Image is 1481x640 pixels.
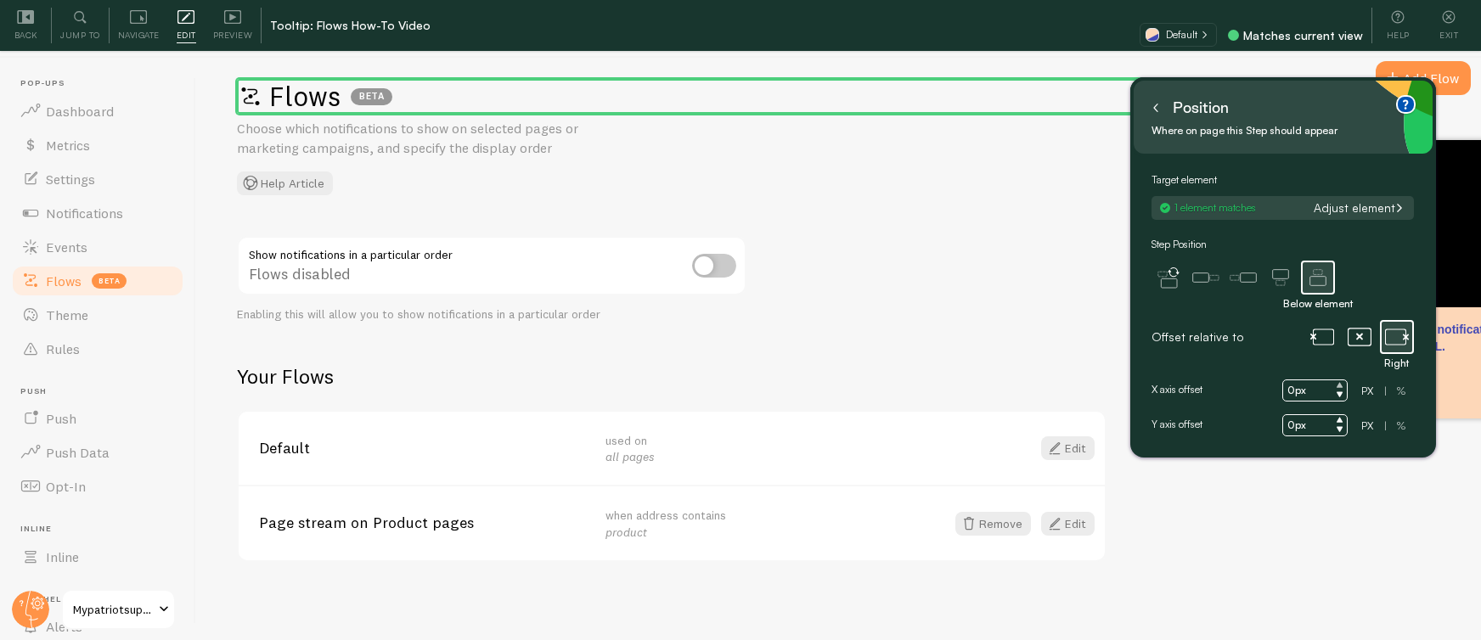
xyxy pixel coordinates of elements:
[1041,436,1095,460] a: Edit
[46,171,95,188] span: Settings
[20,386,185,397] span: Push
[20,524,185,535] span: Inline
[237,119,645,158] p: Choose which notifications to show on selected pages or marketing campaigns, and specify the disp...
[237,307,746,323] div: Enabling this will allow you to show notifications in a particular order
[10,435,185,469] a: Push Data
[10,401,185,435] a: Push
[1041,512,1095,536] a: Edit
[46,444,110,461] span: Push Data
[605,525,647,540] em: product
[237,171,333,195] button: Help Article
[61,589,176,630] a: Mypatriotsupply
[46,548,79,565] span: Inline
[46,272,82,289] span: Flows
[46,340,80,357] span: Rules
[10,332,185,366] a: Rules
[605,508,726,539] span: when address contains
[605,449,655,464] em: all pages
[10,94,185,128] a: Dashboard
[955,512,1031,536] button: Remove
[46,103,114,120] span: Dashboard
[10,230,185,264] a: Events
[10,298,185,332] a: Theme
[237,363,1107,390] h2: Your Flows
[10,469,185,503] a: Opt-In
[10,264,185,298] a: Flows beta
[46,478,86,495] span: Opt-In
[10,162,185,196] a: Settings
[46,239,87,255] span: Events
[605,433,655,464] span: used on
[10,128,185,162] a: Metrics
[259,441,585,456] span: Default
[46,306,88,323] span: Theme
[237,236,746,298] div: Flows disabled
[92,273,127,289] span: beta
[20,78,185,89] span: Pop-ups
[10,196,185,230] a: Notifications
[351,88,392,105] div: BETA
[1376,61,1471,95] div: Add Flow
[259,515,585,531] span: Page stream on Product pages
[46,137,90,154] span: Metrics
[237,79,1430,114] h1: Flows
[10,540,185,574] a: Inline
[46,410,76,427] span: Push
[73,599,154,620] span: Mypatriotsupply
[46,205,123,222] span: Notifications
